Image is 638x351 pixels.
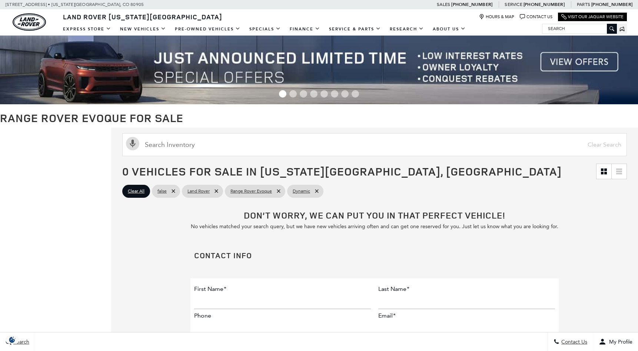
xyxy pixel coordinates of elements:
[289,90,297,98] span: Go to slide 2
[352,90,359,98] span: Go to slide 8
[561,14,624,20] a: Visit Our Jaguar Website
[325,23,385,36] a: Service & Parts
[122,133,627,156] input: Search Inventory
[63,12,222,21] span: Land Rover [US_STATE][GEOGRAPHIC_DATA]
[428,23,470,36] a: About Us
[187,187,210,196] span: Land Rover
[524,1,565,7] a: [PHONE_NUMBER]
[285,23,325,36] a: Finance
[520,14,552,20] a: Contact Us
[126,137,139,150] svg: Click to toggle on voice search
[593,332,638,351] button: Open user profile menu
[293,187,310,196] span: Dynamic
[157,187,167,196] span: false
[505,2,522,7] span: Service
[4,336,21,344] section: Click to Open Cookie Consent Modal
[577,2,590,7] span: Parts
[170,23,245,36] a: Pre-Owned Vehicles
[13,13,46,31] a: land-rover
[378,285,409,292] label: Last Name
[385,23,428,36] a: Research
[451,1,492,7] a: [PHONE_NUMBER]
[128,187,144,196] span: Clear All
[194,285,226,292] label: First Name
[310,90,318,98] span: Go to slide 4
[190,223,559,230] p: No vehicles matched your search query, but we have new vehicles arriving often and can get one re...
[116,23,170,36] a: New Vehicles
[194,312,211,319] label: Phone
[591,1,632,7] a: [PHONE_NUMBER]
[245,23,285,36] a: Specials
[4,336,21,344] img: Opt-Out Icon
[122,164,562,179] span: 0 Vehicles for Sale in [US_STATE][GEOGRAPHIC_DATA], [GEOGRAPHIC_DATA]
[300,90,307,98] span: Go to slide 3
[331,90,338,98] span: Go to slide 6
[59,23,116,36] a: EXPRESS STORE
[194,252,555,259] h2: Contact Info
[606,339,632,345] span: My Profile
[190,211,559,220] h2: Don’t worry, we can put you in that perfect vehicle!
[59,23,470,36] nav: Main Navigation
[479,14,514,20] a: Hours & Map
[378,312,396,319] label: Email
[559,339,587,345] span: Contact Us
[437,2,450,7] span: Sales
[13,13,46,31] img: Land Rover
[6,2,144,7] a: [STREET_ADDRESS] • [US_STATE][GEOGRAPHIC_DATA], CO 80905
[542,24,617,33] input: Search
[320,90,328,98] span: Go to slide 5
[230,187,272,196] span: Range Rover Evoque
[279,90,286,98] span: Go to slide 1
[59,12,227,21] a: Land Rover [US_STATE][GEOGRAPHIC_DATA]
[341,90,349,98] span: Go to slide 7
